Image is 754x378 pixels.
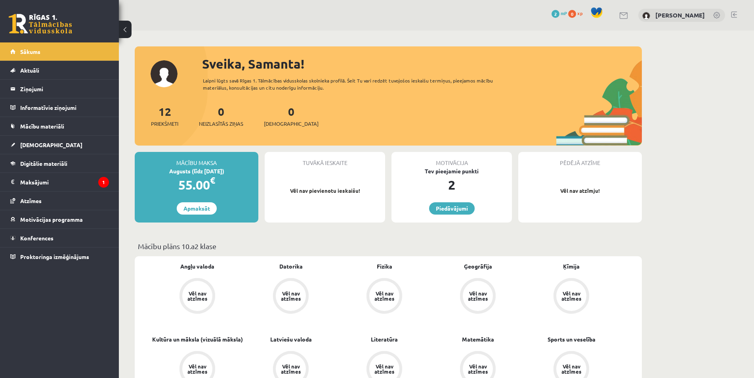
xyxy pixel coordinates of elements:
[202,54,642,73] div: Sveika, Samanta!
[20,67,39,74] span: Aktuāli
[467,364,489,374] div: Vēl nav atzīmes
[10,173,109,191] a: Maksājumi1
[655,11,705,19] a: [PERSON_NAME]
[10,117,109,135] a: Mācību materiāli
[391,152,512,167] div: Motivācija
[373,291,395,301] div: Vēl nav atzīmes
[391,175,512,194] div: 2
[10,248,109,266] a: Proktoringa izmēģinājums
[563,262,580,271] a: Ķīmija
[269,187,381,195] p: Vēl nav pievienotu ieskaišu!
[525,278,618,315] a: Vēl nav atzīmes
[561,10,567,16] span: mP
[10,61,109,79] a: Aktuāli
[577,10,582,16] span: xp
[10,192,109,210] a: Atzīmes
[10,210,109,228] a: Motivācijas programma
[10,42,109,61] a: Sākums
[270,335,312,343] a: Latviešu valoda
[151,104,178,128] a: 12Priekšmeti
[280,291,302,301] div: Vēl nav atzīmes
[20,160,67,167] span: Digitālie materiāli
[265,152,385,167] div: Tuvākā ieskaite
[464,262,492,271] a: Ģeogrāfija
[10,80,109,98] a: Ziņojumi
[280,364,302,374] div: Vēl nav atzīmes
[20,253,89,260] span: Proktoringa izmēģinājums
[264,120,319,128] span: [DEMOGRAPHIC_DATA]
[9,14,72,34] a: Rīgas 1. Tālmācības vidusskola
[560,291,582,301] div: Vēl nav atzīmes
[10,229,109,247] a: Konferences
[264,104,319,128] a: 0[DEMOGRAPHIC_DATA]
[20,141,82,148] span: [DEMOGRAPHIC_DATA]
[135,152,258,167] div: Mācību maksa
[279,262,303,271] a: Datorika
[177,202,217,215] a: Apmaksāt
[151,278,244,315] a: Vēl nav atzīmes
[20,48,40,55] span: Sākums
[522,187,638,195] p: Vēl nav atzīmju!
[377,262,392,271] a: Fizika
[98,177,109,188] i: 1
[20,216,83,223] span: Motivācijas programma
[568,10,586,16] a: 0 xp
[429,202,475,215] a: Piedāvājumi
[338,278,431,315] a: Vēl nav atzīmes
[151,120,178,128] span: Priekšmeti
[210,175,215,186] span: €
[518,152,642,167] div: Pēdējā atzīme
[135,167,258,175] div: Augusts (līdz [DATE])
[20,173,109,191] legend: Maksājumi
[186,364,208,374] div: Vēl nav atzīmes
[10,136,109,154] a: [DEMOGRAPHIC_DATA]
[180,262,214,271] a: Angļu valoda
[560,364,582,374] div: Vēl nav atzīmes
[10,98,109,117] a: Informatīvie ziņojumi
[20,123,64,130] span: Mācību materiāli
[135,175,258,194] div: 55.00
[391,167,512,175] div: Tev pieejamie punkti
[20,197,42,204] span: Atzīmes
[552,10,559,18] span: 2
[467,291,489,301] div: Vēl nav atzīmes
[462,335,494,343] a: Matemātika
[20,98,109,117] legend: Informatīvie ziņojumi
[138,241,639,251] p: Mācību plāns 10.a2 klase
[244,278,338,315] a: Vēl nav atzīmes
[431,278,525,315] a: Vēl nav atzīmes
[20,80,109,98] legend: Ziņojumi
[642,12,650,20] img: Samanta Žigaļeva
[20,234,53,242] span: Konferences
[10,154,109,173] a: Digitālie materiāli
[199,120,243,128] span: Neizlasītās ziņas
[199,104,243,128] a: 0Neizlasītās ziņas
[203,77,507,91] div: Laipni lūgts savā Rīgas 1. Tālmācības vidusskolas skolnieka profilā. Šeit Tu vari redzēt tuvojošo...
[548,335,596,343] a: Sports un veselība
[568,10,576,18] span: 0
[186,291,208,301] div: Vēl nav atzīmes
[373,364,395,374] div: Vēl nav atzīmes
[371,335,398,343] a: Literatūra
[552,10,567,16] a: 2 mP
[152,335,243,343] a: Kultūra un māksla (vizuālā māksla)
